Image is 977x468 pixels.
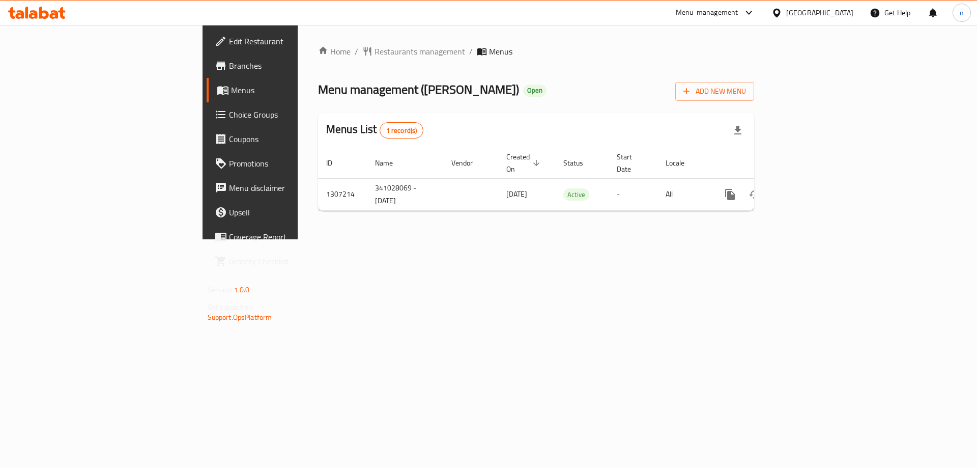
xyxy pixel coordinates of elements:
[657,178,710,210] td: All
[609,178,657,210] td: -
[563,189,589,201] span: Active
[675,82,754,101] button: Add New Menu
[523,86,547,95] span: Open
[489,45,512,58] span: Menus
[207,102,366,127] a: Choice Groups
[676,7,738,19] div: Menu-management
[380,126,423,135] span: 1 record(s)
[207,176,366,200] a: Menu disclaimer
[960,7,964,18] span: n
[726,118,750,143] div: Export file
[208,283,233,296] span: Version:
[207,29,366,53] a: Edit Restaurant
[451,157,486,169] span: Vendor
[786,7,853,18] div: [GEOGRAPHIC_DATA]
[229,206,358,218] span: Upsell
[229,255,358,267] span: Grocery Checklist
[367,178,443,210] td: 341028069 - [DATE]
[375,157,406,169] span: Name
[229,231,358,243] span: Coverage Report
[229,182,358,194] span: Menu disclaimer
[617,151,645,175] span: Start Date
[326,157,346,169] span: ID
[229,108,358,121] span: Choice Groups
[207,127,366,151] a: Coupons
[506,151,543,175] span: Created On
[683,85,746,98] span: Add New Menu
[207,225,366,249] a: Coverage Report
[318,45,754,58] nav: breadcrumb
[742,182,767,207] button: Change Status
[207,200,366,225] a: Upsell
[229,35,358,47] span: Edit Restaurant
[318,78,519,101] span: Menu management ( [PERSON_NAME] )
[208,311,272,324] a: Support.OpsPlatform
[506,187,527,201] span: [DATE]
[207,151,366,176] a: Promotions
[318,148,824,211] table: enhanced table
[375,45,465,58] span: Restaurants management
[231,84,358,96] span: Menus
[208,300,254,314] span: Get support on:
[469,45,473,58] li: /
[207,78,366,102] a: Menus
[229,133,358,145] span: Coupons
[718,182,742,207] button: more
[229,60,358,72] span: Branches
[326,122,423,139] h2: Menus List
[207,249,366,273] a: Grocery Checklist
[229,157,358,170] span: Promotions
[234,283,250,296] span: 1.0.0
[523,85,547,97] div: Open
[362,45,465,58] a: Restaurants management
[710,148,824,179] th: Actions
[666,157,698,169] span: Locale
[563,157,596,169] span: Status
[563,188,589,201] div: Active
[207,53,366,78] a: Branches
[380,122,424,139] div: Total records count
